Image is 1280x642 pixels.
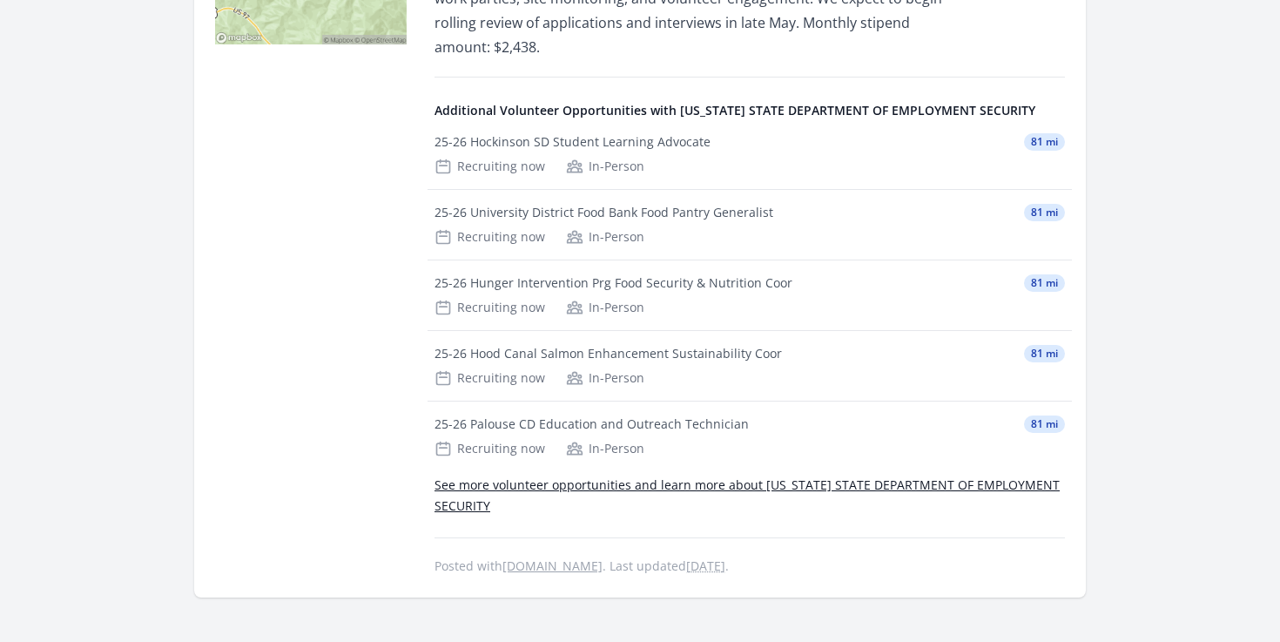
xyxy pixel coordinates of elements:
div: In-Person [566,228,644,246]
div: 25-26 Hunger Intervention Prg Food Security & Nutrition Coor [435,274,792,292]
div: In-Person [566,369,644,387]
div: In-Person [566,158,644,175]
a: 25-26 Hunger Intervention Prg Food Security & Nutrition Coor 81 mi Recruiting now In-Person [428,260,1072,330]
div: 25-26 Hockinson SD Student Learning Advocate [435,133,711,151]
a: 25-26 Hood Canal Salmon Enhancement Sustainability Coor 81 mi Recruiting now In-Person [428,331,1072,401]
h4: Additional Volunteer Opportunities with [US_STATE] STATE DEPARTMENT OF EMPLOYMENT SECURITY [435,102,1065,119]
p: Posted with . Last updated . [435,559,1065,573]
span: 81 mi [1024,345,1065,362]
a: [DOMAIN_NAME] [502,558,603,574]
a: See more volunteer opportunities and learn more about [US_STATE] STATE DEPARTMENT OF EMPLOYMENT S... [435,476,1060,514]
a: 25-26 University District Food Bank Food Pantry Generalist 81 mi Recruiting now In-Person [428,190,1072,260]
abbr: Sat, Aug 30, 2025 12:27 AM [686,558,725,574]
div: 25-26 Hood Canal Salmon Enhancement Sustainability Coor [435,345,782,362]
div: In-Person [566,299,644,316]
div: 25-26 Palouse CD Education and Outreach Technician [435,416,749,433]
a: 25-26 Hockinson SD Student Learning Advocate 81 mi Recruiting now In-Person [428,119,1072,189]
span: 81 mi [1024,274,1065,292]
div: Recruiting now [435,299,545,316]
div: Recruiting now [435,228,545,246]
span: 81 mi [1024,133,1065,151]
span: 81 mi [1024,416,1065,433]
a: 25-26 Palouse CD Education and Outreach Technician 81 mi Recruiting now In-Person [428,402,1072,471]
span: 81 mi [1024,204,1065,221]
div: 25-26 University District Food Bank Food Pantry Generalist [435,204,773,221]
div: In-Person [566,440,644,457]
div: Recruiting now [435,440,545,457]
div: Recruiting now [435,158,545,175]
div: Recruiting now [435,369,545,387]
